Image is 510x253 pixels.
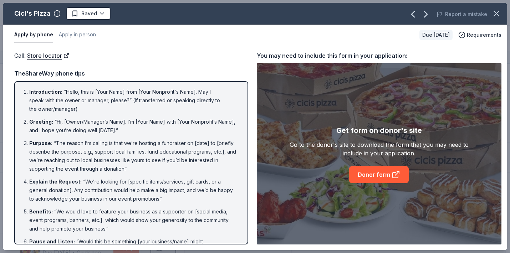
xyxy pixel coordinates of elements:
span: Greeting : [29,119,53,125]
div: Go to the donor's site to download the form that you may need to include in your application. [281,140,477,158]
a: Donor form [349,166,409,183]
li: “We’re looking for [specific items/services, gift cards, or a general donation]. Any contribution... [29,177,238,203]
div: Get form on donor's site [336,125,422,136]
li: “We would love to feature your business as a supporter on [social media, event programs, banners,... [29,207,238,233]
span: Pause and Listen : [29,238,75,244]
span: Purpose : [29,140,52,146]
li: “Hello, this is [Your Name] from [Your Nonprofit's Name]. May I speak with the owner or manager, ... [29,88,238,113]
li: “The reason I’m calling is that we’re hosting a fundraiser on [date] to [briefly describe the pur... [29,139,238,173]
div: Due [DATE] [419,30,453,40]
div: You may need to include this form in your application: [257,51,501,60]
span: Saved [81,9,97,18]
button: Apply by phone [14,27,53,42]
span: Introduction : [29,89,62,95]
li: “Hi, [Owner/Manager’s Name]. I’m [Your Name] with [Your Nonprofit’s Name], and I hope you’re doin... [29,118,238,135]
div: TheShareWay phone tips [14,69,248,78]
button: Apply in person [59,27,96,42]
button: Saved [66,7,111,20]
button: Report a mistake [437,10,487,19]
span: Requirements [467,31,501,39]
a: Store locator [27,51,69,60]
div: Call : [14,51,248,60]
div: Cici's Pizza [14,8,51,19]
span: Benefits : [29,208,53,215]
button: Requirements [458,31,501,39]
span: Explain the Request : [29,179,82,185]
